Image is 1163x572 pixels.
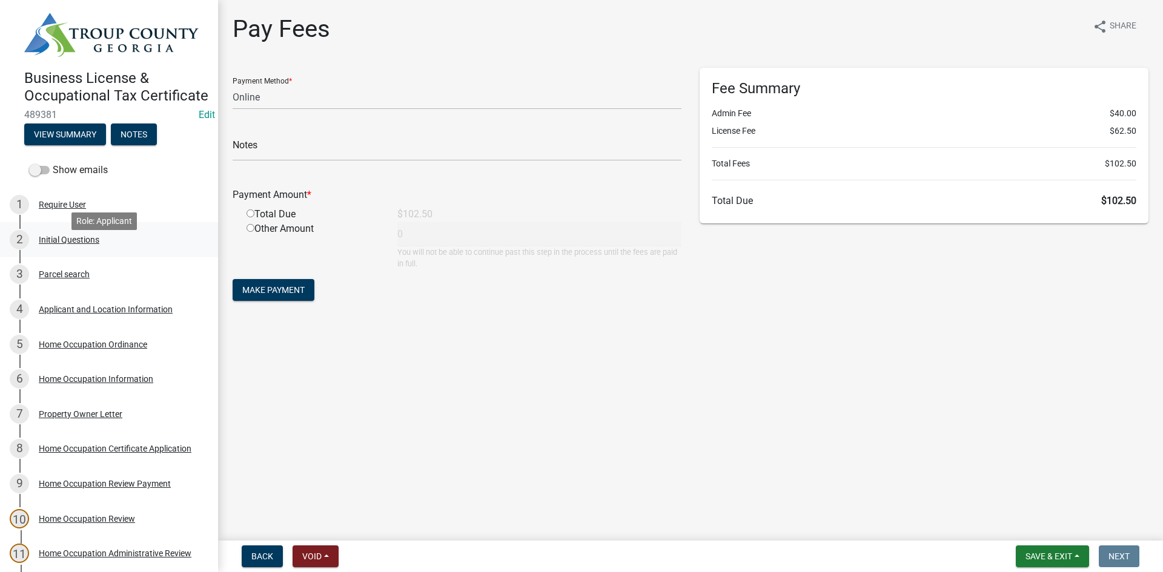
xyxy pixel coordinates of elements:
div: 11 [10,544,29,563]
img: Troup County, Georgia [24,13,199,57]
div: Applicant and Location Information [39,305,173,314]
div: Payment Amount [224,188,691,202]
span: Make Payment [242,285,305,295]
div: 7 [10,404,29,424]
button: Next [1099,545,1139,567]
h6: Total Due [712,195,1136,206]
div: Other Amount [237,222,388,269]
div: Home Occupation Administrative Review [39,549,191,557]
div: Require User [39,200,86,209]
button: Make Payment [233,279,314,301]
div: 3 [10,265,29,284]
span: Void [302,551,322,561]
div: Home Occupation Information [39,375,153,383]
div: Home Occupation Certificate Application [39,444,191,453]
wm-modal-confirm: Edit Application Number [199,109,215,120]
button: Void [293,545,339,567]
div: 1 [10,195,29,214]
div: Total Due [237,207,388,222]
wm-modal-confirm: Summary [24,131,106,140]
div: Home Occupation Ordinance [39,340,147,349]
span: 489381 [24,109,194,120]
span: $62.50 [1110,125,1136,137]
div: 6 [10,369,29,389]
div: 8 [10,439,29,458]
button: View Summary [24,123,106,145]
i: share [1093,19,1107,34]
h1: Pay Fees [233,15,330,44]
span: $102.50 [1101,195,1136,206]
li: Admin Fee [712,107,1136,120]
div: Initial Questions [39,235,99,244]
label: Show emails [29,163,108,177]
span: Back [251,551,273,561]
button: Back [242,545,283,567]
span: Next [1108,551,1130,561]
div: Property Owner Letter [39,410,122,418]
button: Notes [111,123,157,145]
h4: Business License & Occupational Tax Certificate [24,70,208,105]
div: 5 [10,335,29,354]
div: Parcel search [39,270,90,278]
wm-modal-confirm: Notes [111,131,157,140]
div: 2 [10,230,29,249]
span: Save & Exit [1025,551,1072,561]
button: shareShare [1083,15,1146,38]
div: 10 [10,509,29,528]
div: Home Occupation Review [39,514,135,523]
a: Edit [199,109,215,120]
div: 9 [10,474,29,493]
div: Role: Applicant [71,212,137,230]
div: 4 [10,300,29,319]
li: License Fee [712,125,1136,137]
h6: Fee Summary [712,80,1136,97]
div: Home Occupation Review Payment [39,479,171,488]
li: Total Fees [712,157,1136,170]
span: Share [1110,19,1136,34]
button: Save & Exit [1016,545,1089,567]
span: $102.50 [1105,157,1136,170]
span: $40.00 [1110,107,1136,120]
